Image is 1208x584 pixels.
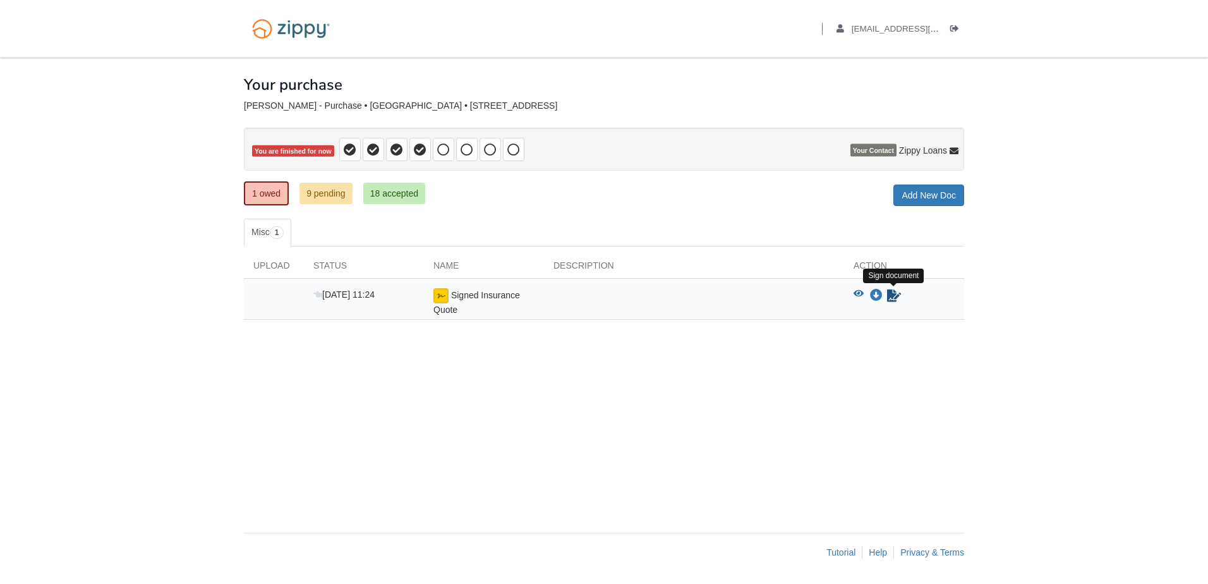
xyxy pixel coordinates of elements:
a: Misc [244,219,291,246]
div: Upload [244,259,304,278]
span: Zippy Loans [899,144,947,157]
a: Log out [950,24,964,37]
span: Signed Insurance Quote [433,290,520,315]
div: [PERSON_NAME] - Purchase • [GEOGRAPHIC_DATA] • [STREET_ADDRESS] [244,100,964,111]
span: You are finished for now [252,145,334,157]
a: 9 pending [299,183,353,204]
a: Privacy & Terms [900,547,964,557]
div: Name [424,259,544,278]
img: Logo [244,13,338,45]
div: Sign document [863,269,924,283]
a: 18 accepted [363,183,425,204]
div: Status [304,259,424,278]
img: Ready for you to esign [433,288,449,303]
a: edit profile [837,24,1066,37]
a: Help [869,547,887,557]
span: 1 [270,226,284,239]
div: Action [844,259,964,278]
a: 1 owed [244,181,289,205]
a: Tutorial [826,547,855,557]
div: Description [544,259,844,278]
span: Your Contact [850,144,897,157]
a: Add New Doc [893,185,964,206]
span: sade.hatten@yahoo.com [852,24,1066,33]
span: [DATE] 11:24 [313,289,375,300]
button: View Signed Insurance Quote [854,289,864,302]
h1: Your purchase [244,76,342,93]
a: Sign Form [886,288,902,303]
a: Download Signed Insurance Quote [870,291,883,301]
